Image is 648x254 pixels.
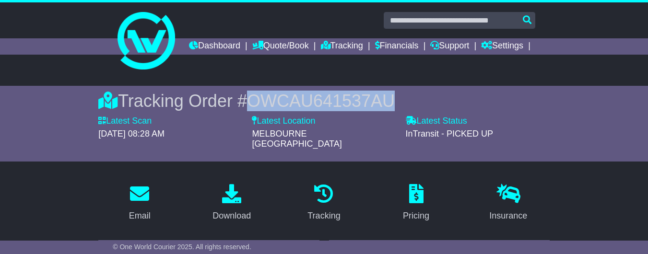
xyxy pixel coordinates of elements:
[98,129,165,139] span: [DATE] 08:28 AM
[252,38,309,55] a: Quote/Book
[123,181,157,226] a: Email
[430,38,469,55] a: Support
[98,116,152,127] label: Latest Scan
[321,38,363,55] a: Tracking
[483,181,533,226] a: Insurance
[212,209,251,222] div: Download
[252,116,315,127] label: Latest Location
[189,38,240,55] a: Dashboard
[481,38,523,55] a: Settings
[113,243,251,251] span: © One World Courier 2025. All rights reserved.
[98,91,550,111] div: Tracking Order #
[307,209,340,222] div: Tracking
[375,38,419,55] a: Financials
[406,129,493,139] span: InTransit - PICKED UP
[247,91,395,111] span: OWCAU641537AU
[489,209,527,222] div: Insurance
[406,116,467,127] label: Latest Status
[301,181,346,226] a: Tracking
[397,181,436,226] a: Pricing
[206,181,257,226] a: Download
[129,209,151,222] div: Email
[403,209,429,222] div: Pricing
[252,129,342,149] span: MELBOURNE [GEOGRAPHIC_DATA]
